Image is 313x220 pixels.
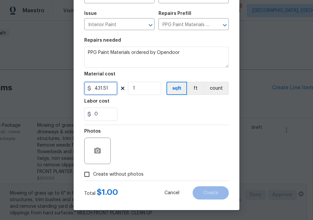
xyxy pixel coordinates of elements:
textarea: PPG Paint Materials ordered by Opendoor [84,47,229,68]
h5: Issue [84,11,97,16]
h5: Labor cost [84,99,109,104]
button: Open [220,21,229,30]
h5: Material cost [84,72,115,76]
button: ft [187,82,204,95]
span: Create [203,191,218,196]
span: Cancel [164,191,179,196]
button: count [204,82,229,95]
span: $ 1.00 [97,188,118,196]
button: Cancel [154,186,190,199]
button: sqft [166,82,187,95]
h5: Photos [84,129,101,134]
h5: Repairs needed [84,38,121,43]
span: Create without photos [93,171,144,178]
h5: Repairs Prefill [158,11,191,16]
button: Open [146,21,155,30]
div: Total [84,189,118,197]
button: Create [193,186,229,199]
